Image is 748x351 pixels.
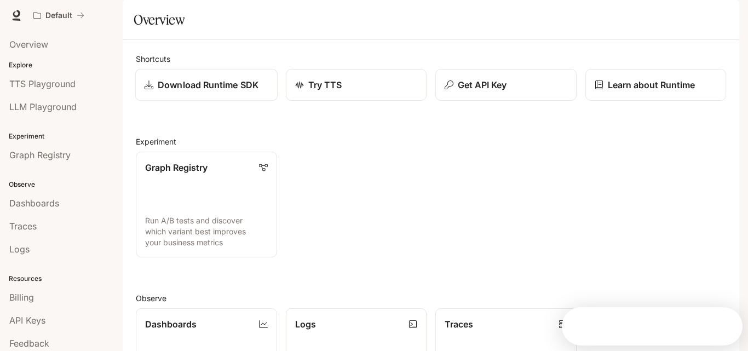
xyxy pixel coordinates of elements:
[136,136,726,147] h2: Experiment
[445,318,473,331] p: Traces
[45,11,72,20] p: Default
[295,318,316,331] p: Logs
[562,307,743,346] iframe: Intercom live chat discovery launcher
[585,69,727,101] a: Learn about Runtime
[136,152,277,257] a: Graph RegistryRun A/B tests and discover which variant best improves your business metrics
[134,9,185,31] h1: Overview
[28,4,89,26] button: All workspaces
[158,78,258,91] p: Download Runtime SDK
[145,215,268,248] p: Run A/B tests and discover which variant best improves your business metrics
[136,292,726,304] h2: Observe
[435,69,577,101] button: Get API Key
[711,314,737,340] iframe: Intercom live chat
[458,78,507,91] p: Get API Key
[135,69,278,101] a: Download Runtime SDK
[308,78,342,91] p: Try TTS
[608,78,695,91] p: Learn about Runtime
[145,161,208,174] p: Graph Registry
[136,53,726,65] h2: Shortcuts
[145,318,197,331] p: Dashboards
[286,69,427,101] a: Try TTS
